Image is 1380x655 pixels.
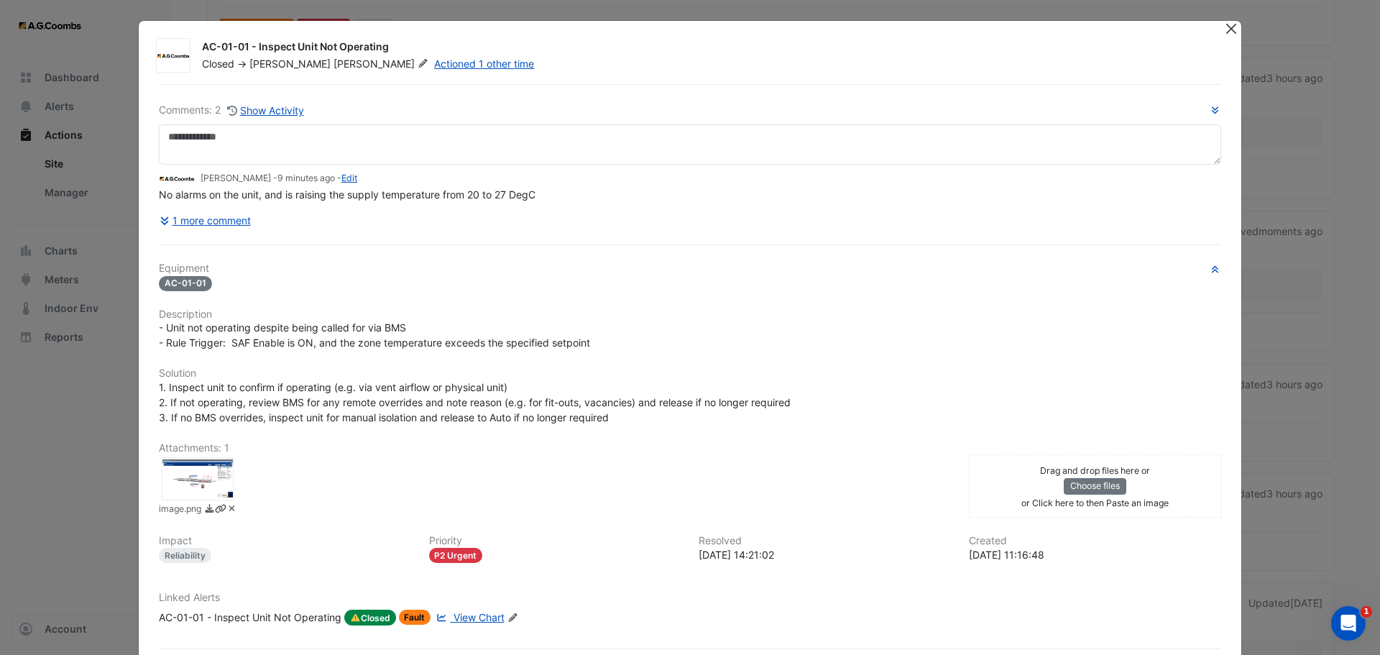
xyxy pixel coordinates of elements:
div: AC-01-01 - Inspect Unit Not Operating [159,610,341,626]
div: image.png [162,457,234,500]
div: P2 Urgent [429,548,483,563]
span: 1 [1361,606,1372,618]
div: [DATE] 11:16:48 [969,547,1222,562]
span: -> [237,58,247,70]
iframe: Intercom live chat [1331,606,1366,641]
h6: Equipment [159,262,1221,275]
a: Edit [341,173,357,183]
span: Closed [202,58,234,70]
button: Show Activity [226,102,305,119]
fa-icon: Edit Linked Alerts [507,613,518,623]
button: 1 more comment [159,208,252,233]
h6: Resolved [699,535,952,547]
img: AG Coombs [157,49,190,63]
span: 2025-09-03 14:11:38 [277,173,335,183]
span: [PERSON_NAME] [249,58,331,70]
a: View Chart [433,610,504,626]
a: Copy link to clipboard [215,503,226,518]
span: - Unit not operating despite being called for via BMS - Rule Trigger: SAF Enable is ON, and the z... [159,321,590,349]
div: Reliability [159,548,211,563]
button: Close [1223,21,1238,36]
h6: Description [159,308,1221,321]
h6: Priority [429,535,682,547]
div: Comments: 2 [159,102,305,119]
small: image.png [159,503,201,518]
div: [DATE] 14:21:02 [699,547,952,562]
span: No alarms on the unit, and is raising the supply temperature from 20 to 27 DegC [159,188,535,201]
span: Fault [399,610,431,625]
h6: Created [969,535,1222,547]
div: AC-01-01 - Inspect Unit Not Operating [202,40,1207,57]
span: AC-01-01 [159,276,212,291]
a: Actioned 1 other time [434,58,534,70]
h6: Linked Alerts [159,592,1221,604]
button: Choose files [1064,478,1126,494]
small: or Click here to then Paste an image [1021,498,1169,508]
h6: Impact [159,535,412,547]
span: 1. Inspect unit to confirm if operating (e.g. via vent airflow or physical unit) 2. If not operat... [159,381,791,423]
h6: Solution [159,367,1221,380]
h6: Attachments: 1 [159,442,1221,454]
a: Download [204,503,215,518]
small: [PERSON_NAME] - - [201,172,357,185]
img: AG Coombs [159,171,195,187]
a: Delete [226,503,237,518]
span: Closed [344,610,396,626]
small: Drag and drop files here or [1040,465,1150,476]
span: [PERSON_NAME] [333,57,431,71]
span: View Chart [454,611,505,623]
